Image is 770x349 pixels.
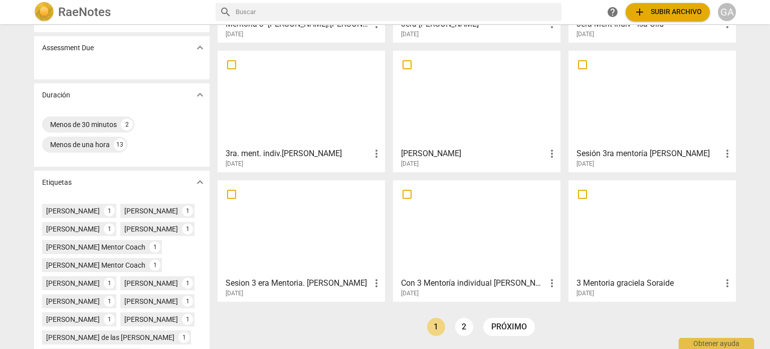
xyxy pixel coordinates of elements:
[46,260,145,270] div: [PERSON_NAME] Mentor Coach
[42,90,70,100] p: Duración
[220,6,232,18] span: search
[370,277,382,289] span: more_vert
[721,277,733,289] span: more_vert
[192,40,208,55] button: Mostrar más
[46,242,145,252] div: [PERSON_NAME] Mentor Coach
[221,184,381,297] a: Sesion 3 era Mentoria. [PERSON_NAME][DATE]
[226,289,243,298] span: [DATE]
[401,148,546,160] h3: Sofi Pinasco
[182,278,193,289] div: 1
[182,223,193,235] div: 1
[572,184,732,297] a: 3 Mentoria graciela Soraide[DATE]
[194,42,206,54] span: expand_more
[226,277,370,289] h3: Sesion 3 era Mentoria. Maria Mercedes
[401,160,419,168] span: [DATE]
[42,177,72,188] p: Etiquetas
[104,205,115,216] div: 1
[182,296,193,307] div: 1
[149,242,160,253] div: 1
[50,140,110,150] div: Menos de una hora
[182,205,193,216] div: 1
[34,2,208,22] a: LogoRaeNotes
[576,30,594,39] span: [DATE]
[124,314,178,324] div: [PERSON_NAME]
[576,148,721,160] h3: Sesión 3ra mentoría Hoty
[121,119,133,131] div: 2
[192,175,208,190] button: Mostrar más
[718,3,736,21] button: GA
[34,2,54,22] img: Logo
[104,314,115,325] div: 1
[455,318,473,336] a: Page 2
[401,289,419,298] span: [DATE]
[572,54,732,168] a: Sesión 3ra mentoría [PERSON_NAME][DATE]
[576,160,594,168] span: [DATE]
[58,5,111,19] h2: RaeNotes
[226,30,243,39] span: [DATE]
[124,296,178,306] div: [PERSON_NAME]
[427,318,445,336] a: Page 1 is your current page
[576,277,721,289] h3: 3 Mentoria graciela Soraide
[104,296,115,307] div: 1
[124,206,178,216] div: [PERSON_NAME]
[634,6,646,18] span: add
[370,148,382,160] span: more_vert
[50,120,117,130] div: Menos de 30 minutos
[46,224,100,234] div: [PERSON_NAME]
[226,160,243,168] span: [DATE]
[397,184,557,297] a: Con 3 Mentoría individual [PERSON_NAME][DATE]
[221,54,381,168] a: 3ra. ment. indiv.[PERSON_NAME][DATE]
[483,318,535,336] a: próximo
[182,314,193,325] div: 1
[114,139,126,151] div: 13
[46,296,100,306] div: [PERSON_NAME]
[124,278,178,288] div: [PERSON_NAME]
[607,6,619,18] span: help
[679,338,754,349] div: Obtener ayuda
[124,224,178,234] div: [PERSON_NAME]
[194,176,206,188] span: expand_more
[546,277,558,289] span: more_vert
[226,148,370,160] h3: 3ra. ment. indiv.Milagros-Arturo
[546,148,558,160] span: more_vert
[104,278,115,289] div: 1
[46,332,174,342] div: [PERSON_NAME] de las [PERSON_NAME]
[42,43,94,53] p: Assessment Due
[236,4,557,20] input: Buscar
[104,223,115,235] div: 1
[194,89,206,101] span: expand_more
[401,277,546,289] h3: Con 3 Mentoría individual Iva Carabetta
[576,289,594,298] span: [DATE]
[46,314,100,324] div: [PERSON_NAME]
[149,260,160,271] div: 1
[401,30,419,39] span: [DATE]
[397,54,557,168] a: [PERSON_NAME][DATE]
[46,206,100,216] div: [PERSON_NAME]
[634,6,702,18] span: Subir archivo
[626,3,710,21] button: Subir
[178,332,189,343] div: 1
[192,87,208,102] button: Mostrar más
[604,3,622,21] a: Obtener ayuda
[46,278,100,288] div: [PERSON_NAME]
[721,148,733,160] span: more_vert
